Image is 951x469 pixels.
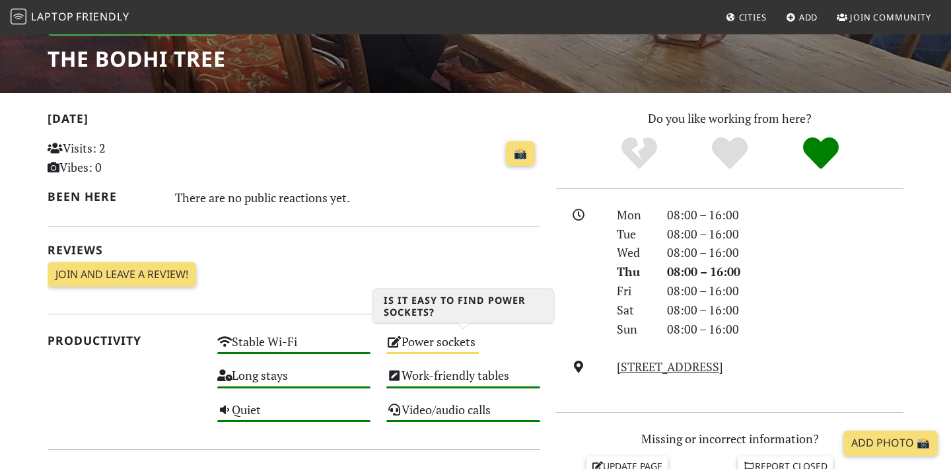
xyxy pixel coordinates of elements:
div: No [594,135,685,172]
span: Laptop [31,9,74,24]
div: 08:00 – 16:00 [659,301,911,320]
a: 📸 [506,141,535,166]
div: 08:00 – 16:00 [659,281,911,301]
a: Join Community [831,5,936,29]
div: Power sockets [378,331,548,365]
h2: [DATE] [48,112,540,131]
div: Wed [609,243,659,262]
div: 08:00 – 16:00 [659,225,911,244]
h2: Been here [48,190,159,203]
a: Add [781,5,824,29]
div: Sat [609,301,659,320]
span: Friendly [76,9,129,24]
div: Work-friendly tables [378,365,548,398]
h3: Is it easy to find power sockets? [373,289,554,324]
p: Visits: 2 Vibes: 0 [48,139,201,177]
div: Yes [684,135,775,172]
div: Fri [609,281,659,301]
a: LaptopFriendly LaptopFriendly [11,6,129,29]
span: Join Community [850,11,931,23]
a: Cities [721,5,772,29]
a: [STREET_ADDRESS] [617,359,723,375]
a: Add Photo 📸 [843,431,938,456]
div: Mon [609,205,659,225]
div: Long stays [209,365,379,398]
h2: Reviews [48,243,540,257]
div: 08:00 – 16:00 [659,205,911,225]
div: Sun [609,320,659,339]
p: Missing or incorrect information? [556,429,903,449]
h1: The Bodhi Tree [48,46,226,71]
div: Stable Wi-Fi [209,331,379,365]
div: Definitely! [775,135,866,172]
p: Do you like working from here? [556,109,903,128]
div: There are no public reactions yet. [175,187,541,208]
div: 08:00 – 16:00 [659,262,911,281]
div: Thu [609,262,659,281]
a: Join and leave a review! [48,262,196,287]
span: Cities [739,11,767,23]
div: 08:00 – 16:00 [659,320,911,339]
h2: Productivity [48,334,201,347]
div: Video/audio calls [378,399,548,433]
div: Tue [609,225,659,244]
div: 08:00 – 16:00 [659,243,911,262]
img: LaptopFriendly [11,9,26,24]
span: Add [799,11,818,23]
div: Quiet [209,399,379,433]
